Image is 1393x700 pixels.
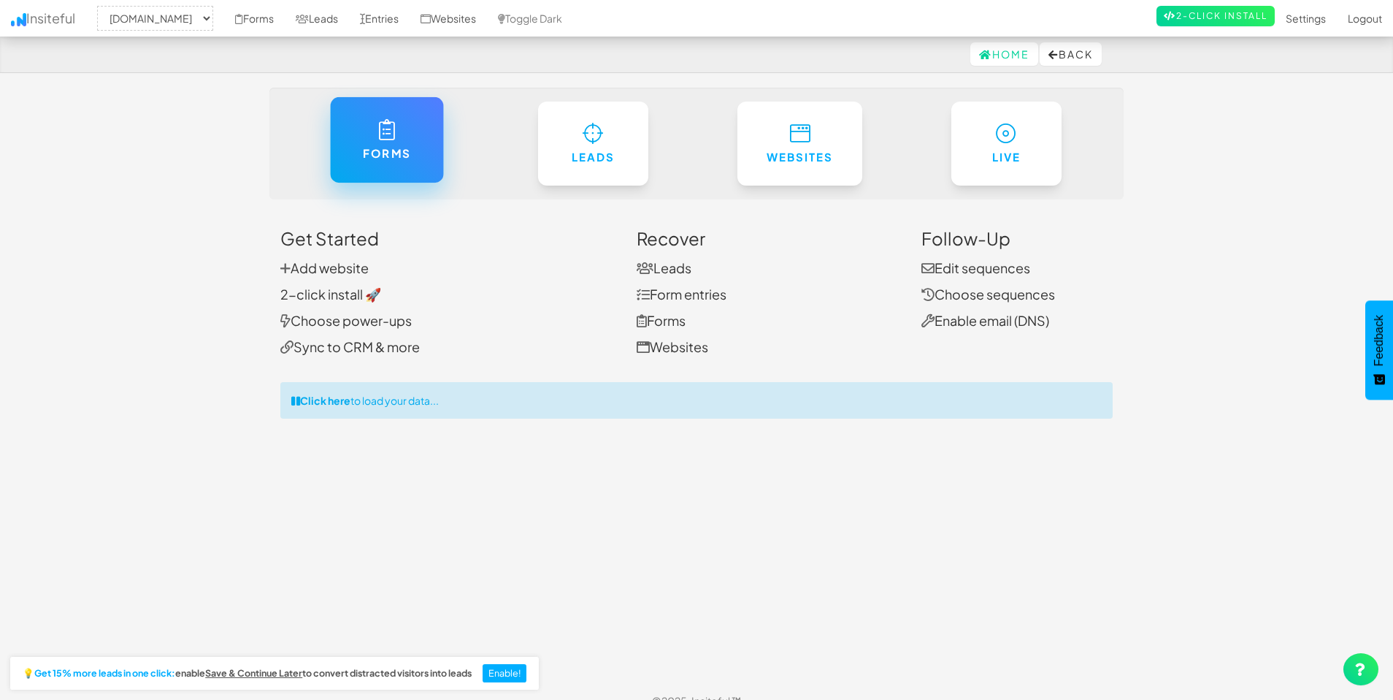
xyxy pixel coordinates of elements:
a: Choose power-ups [280,312,412,329]
div: to load your data... [280,382,1113,419]
button: Enable! [483,664,527,683]
strong: Click here [300,394,350,407]
a: Choose sequences [921,286,1055,303]
a: Home [970,42,1038,66]
a: Save & Continue Later [205,669,302,679]
a: Leads [637,259,691,276]
img: icon.png [11,13,26,26]
a: Websites [737,102,862,186]
a: Form entries [637,286,726,303]
a: Add website [280,259,369,276]
a: 2-click install 🚀 [280,286,381,303]
a: Enable email (DNS) [921,312,1049,329]
button: Back [1040,42,1102,66]
a: Sync to CRM & more [280,338,420,355]
h6: Forms [360,148,413,160]
u: Save & Continue Later [205,667,302,679]
h2: 💡 enable to convert distracted visitors into leads [23,669,472,679]
a: Forms [637,312,686,329]
h6: Websites [767,151,833,164]
strong: Get 15% more leads in one click: [34,669,175,679]
a: Websites [637,338,708,355]
a: Edit sequences [921,259,1030,276]
h6: Live [981,151,1033,164]
a: Leads [538,102,649,186]
a: Live [951,102,1062,186]
h3: Follow-Up [921,229,1113,248]
a: Forms [330,97,443,183]
span: Feedback [1373,315,1386,366]
button: Feedback - Show survey [1365,300,1393,400]
h3: Recover [637,229,899,248]
a: 2-Click Install [1156,6,1275,26]
h6: Leads [567,151,620,164]
h3: Get Started [280,229,615,248]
